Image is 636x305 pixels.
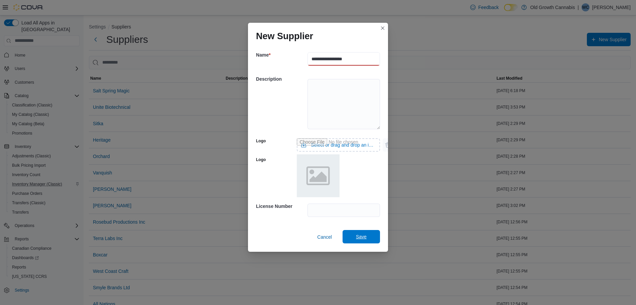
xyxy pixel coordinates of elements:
[256,200,306,213] h5: License Number
[343,230,380,243] button: Save
[314,230,335,244] button: Cancel
[317,234,332,240] span: Cancel
[297,154,340,197] img: placeholder.png
[379,24,387,32] button: Closes this modal window
[256,157,266,162] label: Logo
[297,138,380,152] input: Use aria labels when no actual label is in use
[256,72,306,86] h5: Description
[256,138,266,144] label: Logo
[256,31,313,42] h1: New Supplier
[256,48,306,62] h5: Name
[356,233,367,240] span: Save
